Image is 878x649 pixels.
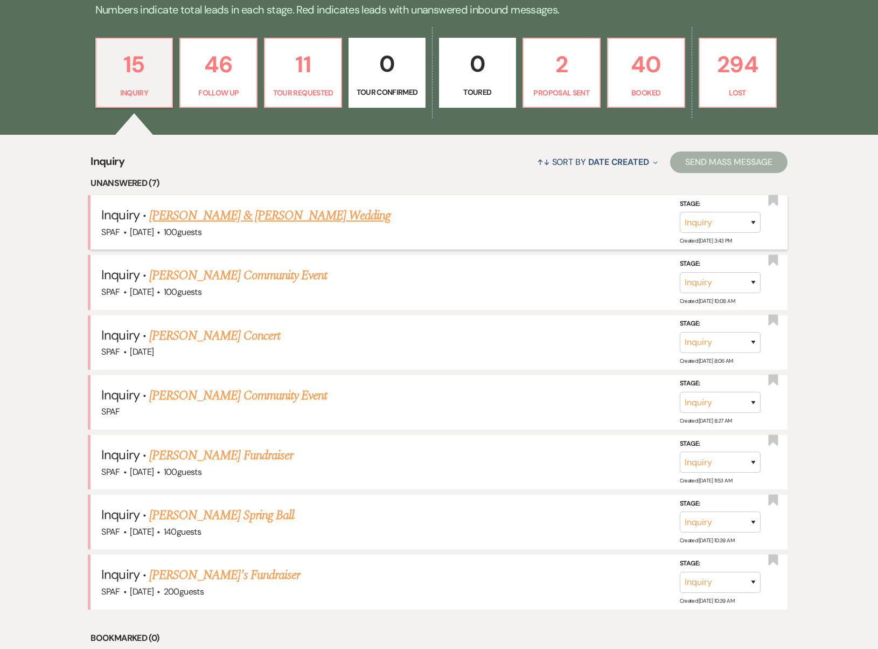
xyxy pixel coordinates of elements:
li: Bookmarked (0) [90,631,787,645]
span: 100 guests [164,286,201,298]
label: Stage: [680,378,761,390]
span: 100 guests [164,466,201,478]
p: 15 [103,46,166,82]
p: Lost [706,87,769,99]
p: 40 [615,46,678,82]
label: Stage: [680,198,761,210]
span: Inquiry [90,153,124,176]
span: SPAF [101,526,120,537]
a: 294Lost [699,38,777,108]
p: 11 [271,46,335,82]
p: Follow Up [187,87,250,99]
span: Inquiry [101,327,139,343]
span: ↑↓ [537,156,550,168]
span: Created: [DATE] 8:06 AM [680,357,733,364]
a: 2Proposal Sent [522,38,601,108]
a: [PERSON_NAME]'s Fundraiser [149,565,300,585]
label: Stage: [680,318,761,330]
span: [DATE] [130,586,154,597]
p: 294 [706,46,769,82]
label: Stage: [680,558,761,570]
p: Inquiry [103,87,166,99]
span: [DATE] [130,526,154,537]
button: Sort By Date Created [533,148,662,176]
label: Stage: [680,438,761,450]
p: Numbers indicate total leads in each stage. Red indicates leads with unanswered inbound messages. [51,1,827,18]
span: Created: [DATE] 10:39 AM [680,537,734,544]
a: 11Tour Requested [264,38,342,108]
span: Inquiry [101,506,139,523]
span: Inquiry [101,566,139,583]
span: Created: [DATE] 3:43 PM [680,237,732,244]
span: SPAF [101,586,120,597]
a: 46Follow Up [179,38,257,108]
p: 2 [530,46,593,82]
span: Inquiry [101,266,139,283]
span: Inquiry [101,206,139,223]
a: 40Booked [607,38,685,108]
span: Created: [DATE] 8:27 AM [680,417,732,424]
span: Created: [DATE] 11:53 AM [680,477,732,484]
a: [PERSON_NAME] Community Event [149,386,327,405]
a: 0Toured [439,38,516,108]
li: Unanswered (7) [90,176,787,190]
p: 0 [356,46,419,82]
p: Booked [615,87,678,99]
a: 15Inquiry [95,38,173,108]
p: Tour Confirmed [356,86,419,98]
a: [PERSON_NAME] & [PERSON_NAME] Wedding [149,206,391,225]
label: Stage: [680,258,761,270]
a: [PERSON_NAME] Spring Ball [149,506,294,525]
a: [PERSON_NAME] Fundraiser [149,446,293,465]
span: SPAF [101,226,120,238]
span: Inquiry [101,386,139,403]
a: 0Tour Confirmed [349,38,426,108]
span: [DATE] [130,346,154,357]
button: Send Mass Message [670,151,788,173]
p: 46 [187,46,250,82]
p: Toured [446,86,509,98]
p: Tour Requested [271,87,335,99]
span: Created: [DATE] 10:39 AM [680,597,734,604]
p: Proposal Sent [530,87,593,99]
span: SPAF [101,286,120,298]
label: Stage: [680,498,761,510]
span: Date Created [588,156,649,168]
span: 140 guests [164,526,201,537]
span: Created: [DATE] 10:08 AM [680,298,735,305]
span: Inquiry [101,446,139,463]
p: 0 [446,46,509,82]
span: 200 guests [164,586,204,597]
span: [DATE] [130,226,154,238]
span: SPAF [101,466,120,478]
span: [DATE] [130,286,154,298]
span: SPAF [101,346,120,357]
a: [PERSON_NAME] Community Event [149,266,327,285]
span: [DATE] [130,466,154,478]
span: 100 guests [164,226,201,238]
span: SPAF [101,406,120,417]
a: [PERSON_NAME] Concert [149,326,280,346]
